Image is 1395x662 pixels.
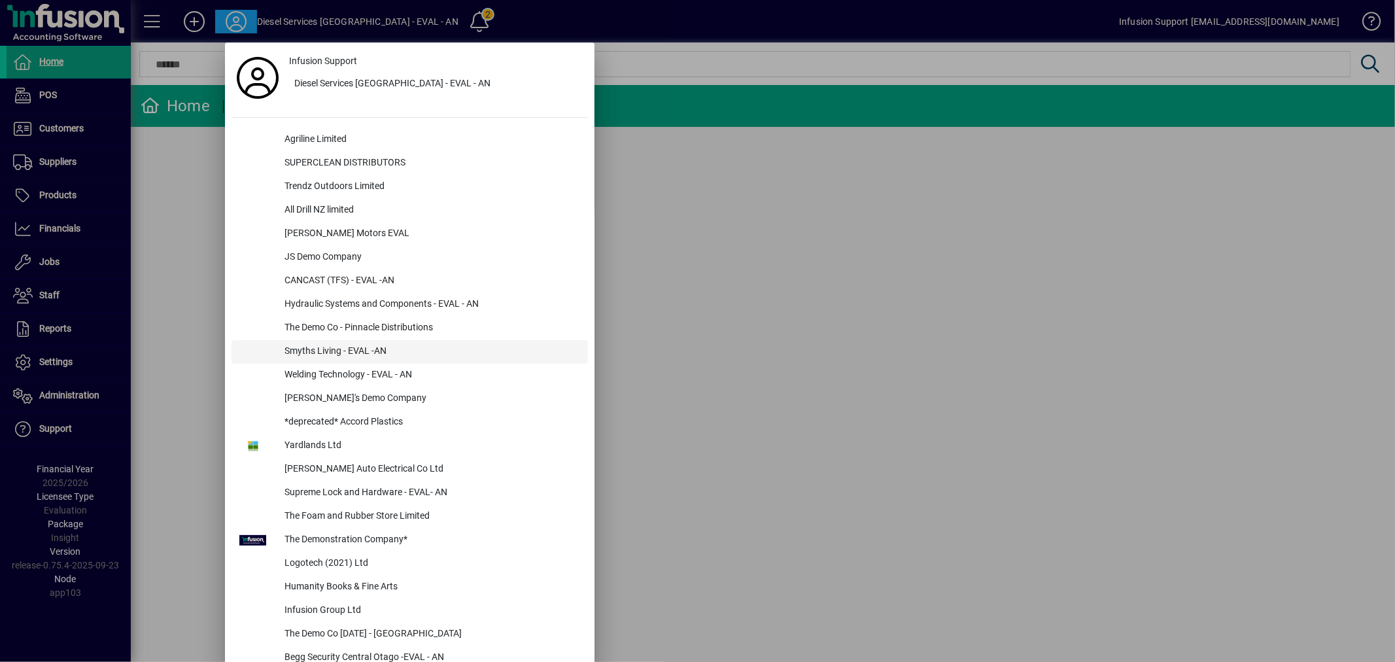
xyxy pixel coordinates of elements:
[232,222,588,246] button: [PERSON_NAME] Motors EVAL
[232,364,588,387] button: Welding Technology - EVAL - AN
[274,293,588,317] div: Hydraulic Systems and Components - EVAL - AN
[232,481,588,505] button: Supreme Lock and Hardware - EVAL- AN
[232,599,588,623] button: Infusion Group Ltd
[232,576,588,599] button: Humanity Books & Fine Arts
[274,623,588,646] div: The Demo Co [DATE] - [GEOGRAPHIC_DATA]
[232,128,588,152] button: Agriline Limited
[232,387,588,411] button: [PERSON_NAME]'s Demo Company
[284,73,588,96] button: Diesel Services [GEOGRAPHIC_DATA] - EVAL - AN
[232,246,588,270] button: JS Demo Company
[274,599,588,623] div: Infusion Group Ltd
[274,317,588,340] div: The Demo Co - Pinnacle Distributions
[274,175,588,199] div: Trendz Outdoors Limited
[274,434,588,458] div: Yardlands Ltd
[274,458,588,481] div: [PERSON_NAME] Auto Electrical Co Ltd
[274,529,588,552] div: The Demonstration Company*
[232,505,588,529] button: The Foam and Rubber Store Limited
[232,529,588,552] button: The Demonstration Company*
[232,270,588,293] button: CANCAST (TFS) - EVAL -AN
[232,458,588,481] button: [PERSON_NAME] Auto Electrical Co Ltd
[274,411,588,434] div: *deprecated* Accord Plastics
[232,293,588,317] button: Hydraulic Systems and Components - EVAL - AN
[232,340,588,364] button: Smyths Living - EVAL -AN
[274,387,588,411] div: [PERSON_NAME]'s Demo Company
[232,623,588,646] button: The Demo Co [DATE] - [GEOGRAPHIC_DATA]
[274,270,588,293] div: CANCAST (TFS) - EVAL -AN
[232,152,588,175] button: SUPERCLEAN DISTRIBUTORS
[232,199,588,222] button: All Drill NZ limited
[232,175,588,199] button: Trendz Outdoors Limited
[232,66,284,90] a: Profile
[274,128,588,152] div: Agriline Limited
[274,340,588,364] div: Smyths Living - EVAL -AN
[274,246,588,270] div: JS Demo Company
[232,434,588,458] button: Yardlands Ltd
[274,364,588,387] div: Welding Technology - EVAL - AN
[274,505,588,529] div: The Foam and Rubber Store Limited
[274,552,588,576] div: Logotech (2021) Ltd
[232,552,588,576] button: Logotech (2021) Ltd
[274,222,588,246] div: [PERSON_NAME] Motors EVAL
[289,54,357,68] span: Infusion Support
[274,152,588,175] div: SUPERCLEAN DISTRIBUTORS
[274,481,588,505] div: Supreme Lock and Hardware - EVAL- AN
[284,49,588,73] a: Infusion Support
[274,576,588,599] div: Humanity Books & Fine Arts
[232,317,588,340] button: The Demo Co - Pinnacle Distributions
[274,199,588,222] div: All Drill NZ limited
[232,411,588,434] button: *deprecated* Accord Plastics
